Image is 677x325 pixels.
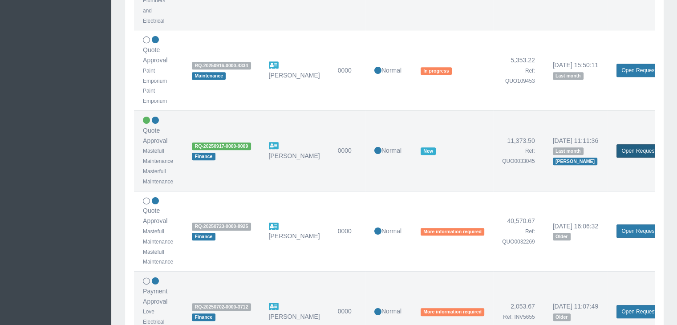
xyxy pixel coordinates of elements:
a: Open Request [616,64,661,77]
td: 0000 [329,110,365,191]
small: Mastefull Maintenance [143,249,173,265]
span: Last month [553,72,584,80]
span: Finance [192,153,215,160]
span: [PERSON_NAME] [553,158,598,165]
td: Normal [365,110,412,191]
span: More information required [421,308,484,316]
a: Open Request [616,144,661,158]
small: Masterfull Maintenance [143,168,173,185]
td: 11,373.50 [493,110,543,191]
td: [DATE] 15:50:11 [544,30,608,111]
small: Mastefull Maintenance [143,148,173,164]
span: Older [553,233,571,240]
small: Love Electrical [143,309,164,325]
small: Ref: INV5655 [503,314,535,320]
span: RQ-20250916-0000-4334 [192,62,251,69]
td: Quote Approval [134,30,183,111]
span: In progress [421,67,452,75]
td: Normal [365,30,412,111]
td: Normal [365,191,412,272]
td: 0000 [329,30,365,111]
span: More information required [421,228,484,236]
a: Open Request [616,224,661,238]
small: Ref: QUO0032269 [502,228,535,245]
td: [DATE] 16:06:32 [544,191,608,272]
small: Mastefull Maintenance [143,228,173,245]
span: Finance [192,233,215,240]
span: Older [553,313,571,321]
a: Open Request [616,305,661,318]
span: Maintenance [192,72,226,80]
td: [PERSON_NAME] [260,191,329,272]
td: 0000 [329,191,365,272]
td: 40,570.67 [493,191,543,272]
span: New [421,147,436,155]
span: Last month [553,147,584,155]
small: Paint Emporium [143,68,167,84]
td: Quote Approval [134,191,183,272]
span: RQ-20250723-0000-8925 [192,223,251,230]
span: RQ-20250917-0000-9009 [192,142,251,150]
td: [PERSON_NAME] [260,110,329,191]
span: Finance [192,313,215,321]
td: [PERSON_NAME] [260,30,329,111]
small: Ref: QUO109453 [505,68,535,84]
td: 5,353.22 [493,30,543,111]
span: RQ-20250702-0000-3712 [192,303,251,311]
td: [DATE] 11:11:36 [544,110,608,191]
small: Paint Emporium [143,88,167,104]
td: Quote Approval [134,110,183,191]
